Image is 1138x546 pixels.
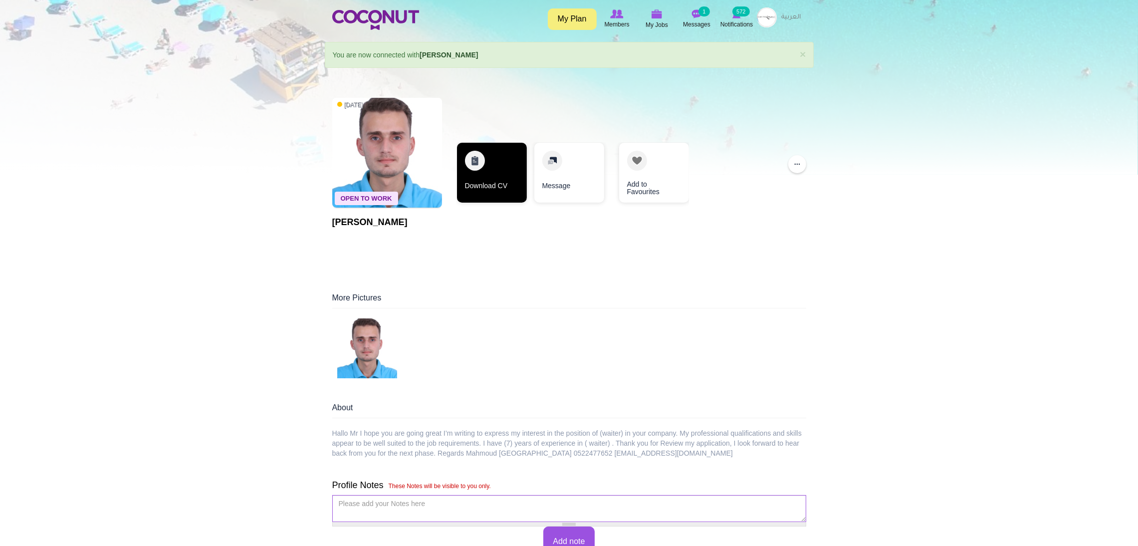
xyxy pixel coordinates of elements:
a: Add to Favourites [619,143,689,203]
a: العربية [777,7,806,27]
span: Members [604,19,629,29]
span: Open To Work [335,192,398,205]
a: My Plan [548,8,597,30]
small: 1 [698,6,709,16]
a: × [800,49,806,59]
span: [DATE] [337,101,363,109]
span: Notifications [720,19,753,29]
div: More Pictures [332,292,806,308]
span: My Jobs [646,20,668,30]
img: Notifications [732,9,741,18]
img: My Jobs [652,9,663,18]
a: Message [534,143,604,203]
div: 3 / 3 [612,143,682,208]
span: Messages [683,19,710,29]
a: Notifications Notifications 572 [717,7,757,30]
button: ... [788,155,806,173]
a: Download CV [457,143,527,203]
h4: Profile Notes [332,481,806,491]
div: Hallo Mr I hope you are going great I’m writing to express my interest in the position of (waiter... [332,428,806,458]
div: 1 / 3 [457,143,527,208]
img: Home [332,10,419,30]
img: Messages [692,9,702,18]
div: You are now connected with [325,42,814,68]
small: 572 [732,6,749,16]
a: [PERSON_NAME] [420,51,478,59]
span: These Notes will be visible to you only. [384,483,491,490]
h1: [PERSON_NAME] [332,218,442,228]
a: Browse Members Members [597,7,637,30]
a: Messages Messages 1 [677,7,717,30]
div: 2 / 3 [534,143,604,208]
img: Browse Members [610,9,623,18]
a: My Jobs My Jobs [637,7,677,31]
div: About [332,402,806,418]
